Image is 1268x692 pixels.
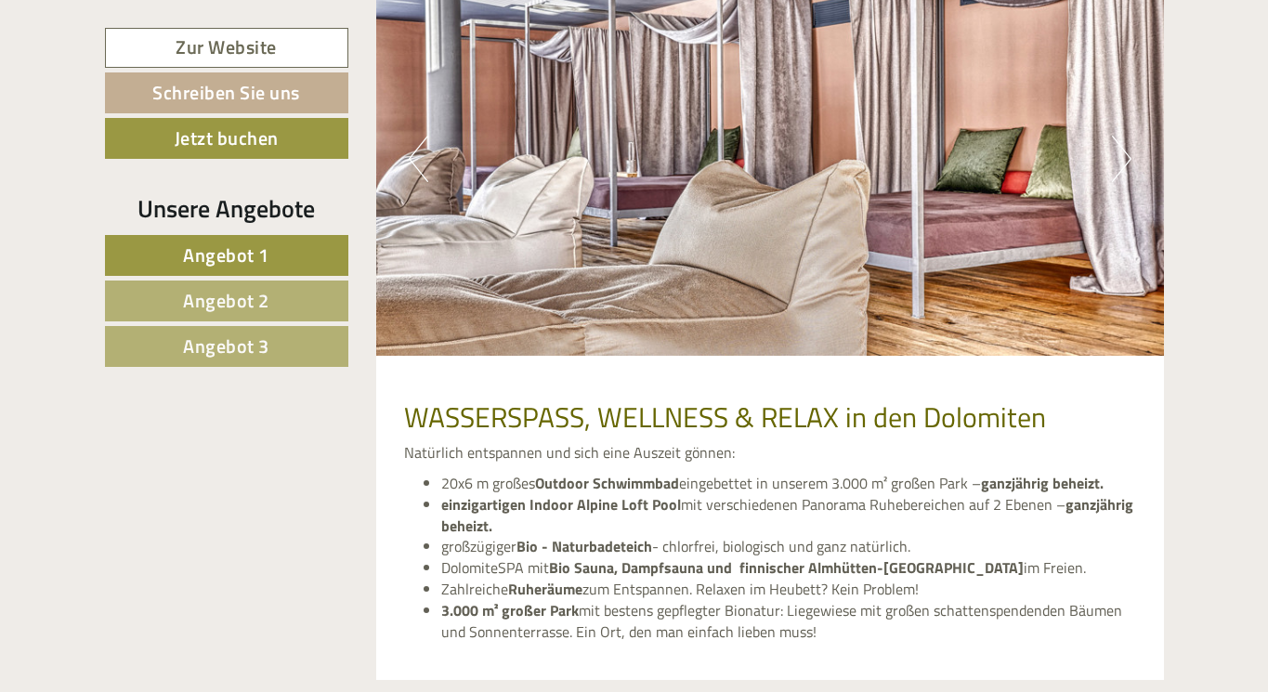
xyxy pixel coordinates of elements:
strong: Outdoor Schwimmbad [535,472,679,494]
li: mit bestens gepflegter Bionatur: Liegewiese mit großen schattenspendenden Bäumen und Sonnenterras... [441,600,1136,643]
li: 20x6 m großes eingebettet in unserem 3.000 m² großen Park – [441,473,1136,494]
button: Previous [409,136,428,182]
strong: Ruheräume [508,578,582,600]
button: Next [1112,136,1131,182]
span: WASSERSPASS, WELLNESS & RELAX in den Dolomiten [404,396,1046,438]
li: mit verschiedenen Panorama Ruhebereichen auf 2 Ebenen – [441,494,1136,537]
span: Angebot 1 [183,241,269,269]
a: Zur Website [105,28,348,68]
strong: Bio Sauna, Dampfsauna und finnischer Almhütten-[GEOGRAPHIC_DATA] [549,556,1024,579]
div: Unsere Angebote [105,191,348,226]
span: Angebot 2 [183,286,269,315]
strong: ganzjährig beheizt. [981,472,1104,494]
p: Natürlich entspannen und sich eine Auszeit gönnen: [404,442,1136,464]
strong: 3.000 m² großer Park [441,599,579,621]
strong: einzigartigen Indoor Alpine Loft Pool [441,493,681,516]
li: DolomiteSPA mit im Freien. [441,557,1136,579]
li: großzügiger - chlorfrei, biologisch und ganz natürlich. [441,536,1136,557]
li: Zahlreiche zum Entspannen. Relaxen im Heubett? Kein Problem! [441,579,1136,600]
a: Jetzt buchen [105,118,348,159]
strong: ganzjährig beheizt. [441,493,1133,537]
a: Schreiben Sie uns [105,72,348,113]
strong: Bio - Naturbadeteich [516,535,652,557]
span: Angebot 3 [183,332,269,360]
